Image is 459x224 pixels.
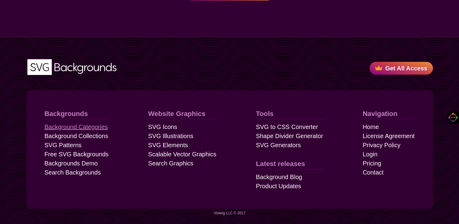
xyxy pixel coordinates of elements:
[6,210,453,216] p: Visiwig LLC © 2017
[256,141,301,150] a: SVG Generators
[363,122,379,131] a: Home
[363,159,381,168] a: Pricing
[363,141,400,150] a: Privacy Policy
[45,122,108,131] a: Background Categories
[370,62,433,75] a: Get All Access
[256,159,323,169] a: Latest releases
[148,131,193,141] a: SVG Illustrations
[363,150,377,159] a: Login
[45,150,109,159] a: Free SVG Backgrounds
[148,122,177,131] a: SVG Icons
[45,141,82,150] a: SVG Patterns
[256,122,318,131] a: SVG to CSS Converter
[363,131,414,141] a: License Agreement
[363,109,414,119] a: Navigation
[45,109,109,119] a: Backgrounds
[148,141,188,150] a: SVG Elements
[148,159,193,168] a: Search Graphics
[363,168,383,177] a: Contact
[148,150,216,159] a: Scalable Vector Graphics
[256,172,302,182] a: Background Blog
[256,131,323,141] a: Shape Divider Generator
[256,109,323,119] a: Tools
[45,131,108,141] a: Background Collections
[256,182,301,191] a: Product Updates
[45,159,98,168] a: Backgrounds Demo
[45,168,101,177] a: Search Backgrounds
[148,109,216,119] a: Website Graphics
